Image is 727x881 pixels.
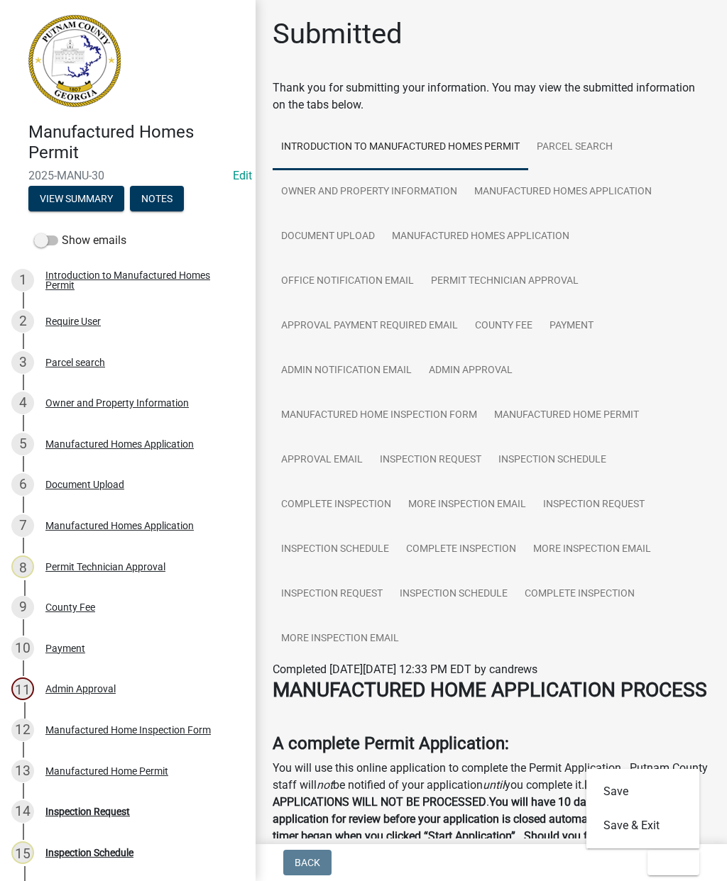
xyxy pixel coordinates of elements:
div: Permit Technician Approval [45,562,165,572]
a: Inspection Request [273,572,391,617]
a: Manufactured Home Inspection Form [273,393,486,438]
a: Complete Inspection [516,572,643,617]
div: 4 [11,392,34,414]
div: Manufactured Home Inspection Form [45,725,211,735]
div: 14 [11,800,34,823]
button: View Summary [28,186,124,211]
button: Save & Exit [586,809,700,843]
a: Complete Inspection [398,527,525,572]
strong: You will have 10 days to submit this application for review before your application is closed aut... [273,795,684,877]
a: Manufactured Homes Application [383,214,578,260]
div: Parcel search [45,358,105,367]
i: not [317,778,333,792]
div: 1 [11,269,34,292]
div: Inspection Request [45,807,130,816]
div: County Fee [45,602,95,612]
i: until [483,778,505,792]
h1: Submitted [273,17,403,51]
wm-modal-confirm: Edit Application Number [233,169,252,182]
div: Manufactured Home Permit [45,766,168,776]
a: Inspection Schedule [490,438,615,483]
a: Complete Inspection [273,482,400,528]
span: 2025-MANU-30 [28,169,227,182]
div: Admin Approval [45,684,116,694]
div: Manufactured Homes Application [45,439,194,449]
div: Exit [586,769,700,848]
div: 9 [11,596,34,619]
div: Inspection Schedule [45,848,133,858]
a: Manufactured Home Permit [486,393,647,438]
div: Document Upload [45,480,124,489]
div: Manufactured Homes Application [45,521,194,531]
div: Thank you for submitting your information. You may view the submitted information on the tabs below. [273,79,710,113]
button: Save [586,775,700,809]
a: Inspection Schedule [273,527,398,572]
a: Payment [541,304,602,349]
a: Inspection Schedule [391,572,516,617]
span: Back [295,857,320,868]
a: Admin Notification Email [273,348,420,394]
strong: MANUFACTURED HOME APPLICATION PROCESS [273,678,707,702]
label: Show emails [34,232,126,249]
a: Inspection Request [371,438,490,483]
div: 8 [11,555,34,578]
a: Edit [233,169,252,182]
a: Permit Technician Approval [422,259,587,304]
a: Admin Approval [420,348,521,394]
a: County Fee [466,304,541,349]
span: Completed [DATE][DATE] 12:33 PM EDT by candrews [273,663,537,676]
div: 2 [11,310,34,333]
a: More Inspection Email [273,616,408,662]
a: Parcel search [528,125,621,170]
div: 3 [11,351,34,374]
a: Approval Payment Required Email [273,304,466,349]
a: Document Upload [273,214,383,260]
button: Notes [130,186,184,211]
wm-modal-confirm: Summary [28,194,124,205]
div: Payment [45,643,85,653]
strong: A complete Permit Application: [273,733,509,753]
div: 6 [11,473,34,496]
div: 12 [11,719,34,741]
h4: Manufactured Homes Permit [28,122,244,163]
div: 5 [11,433,34,455]
div: Owner and Property Information [45,398,189,408]
a: Manufactured Homes Application [466,170,660,215]
div: Introduction to Manufactured Homes Permit [45,270,233,290]
a: Owner and Property Information [273,170,466,215]
wm-modal-confirm: Notes [130,194,184,205]
a: Introduction to Manufactured Homes Permit [273,125,528,170]
div: 15 [11,841,34,864]
a: More Inspection Email [525,527,660,572]
div: Require User [45,316,101,326]
a: Inspection Request [535,482,653,528]
a: Office Notification Email [273,259,422,304]
button: Back [283,850,332,875]
div: 11 [11,677,34,700]
div: 10 [11,637,34,660]
button: Exit [647,850,699,875]
span: Exit [659,857,679,868]
p: You will use this online application to complete the Permit Application. Putnam County staff will... [273,760,710,879]
img: Putnam County, Georgia [28,15,121,107]
div: 13 [11,760,34,782]
a: More Inspection Email [400,482,535,528]
a: Approval Email [273,438,371,483]
div: 7 [11,514,34,537]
